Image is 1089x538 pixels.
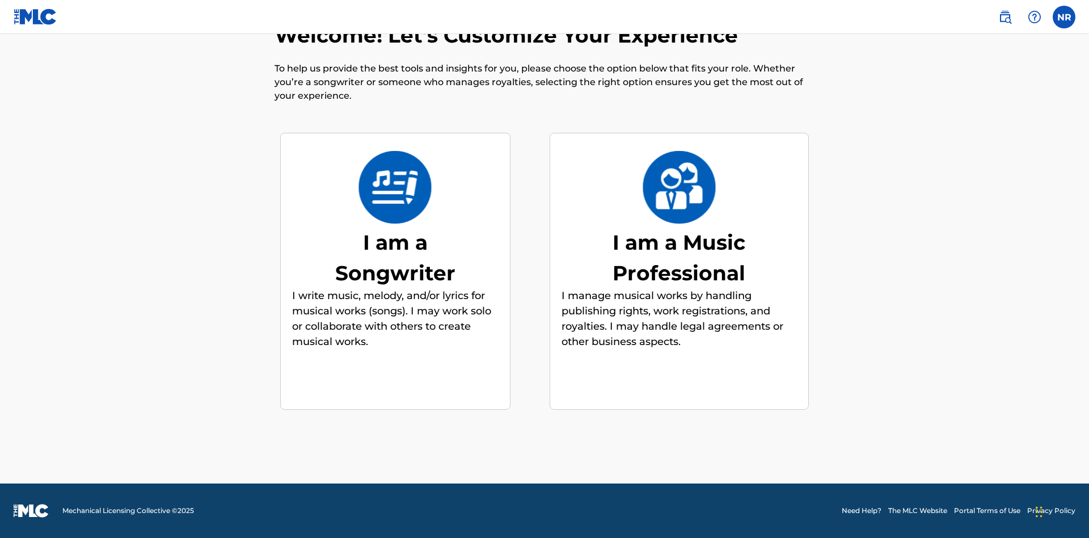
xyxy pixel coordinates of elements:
[275,23,744,48] h2: Welcome! Let’s Customize Your Experience
[358,151,432,224] img: I am a Songwriter
[954,506,1020,516] a: Portal Terms of Use
[1027,506,1075,516] a: Privacy Policy
[1036,495,1042,529] div: Drag
[842,506,881,516] a: Need Help?
[1053,6,1075,28] div: User Menu
[14,9,57,25] img: MLC Logo
[1023,6,1046,28] div: Help
[550,133,809,410] div: I am a Music ProfessionalI am a Music ProfessionalI manage musical works by handling publishing r...
[888,506,947,516] a: The MLC Website
[275,62,814,103] p: To help us provide the best tools and insights for you, please choose the option below that fits ...
[62,506,194,516] span: Mechanical Licensing Collective © 2025
[310,227,480,288] div: I am a Songwriter
[562,288,797,350] p: I manage musical works by handling publishing rights, work registrations, and royalties. I may ha...
[280,133,510,410] div: I am a SongwriterI am a SongwriterI write music, melody, and/or lyrics for musical works (songs)....
[14,504,49,518] img: logo
[998,10,1012,24] img: search
[292,288,499,350] p: I write music, melody, and/or lyrics for musical works (songs). I may work solo or collaborate wi...
[994,6,1016,28] a: Public Search
[642,151,716,224] img: I am a Music Professional
[594,227,764,288] div: I am a Music Professional
[1032,484,1089,538] iframe: Chat Widget
[1028,10,1041,24] img: help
